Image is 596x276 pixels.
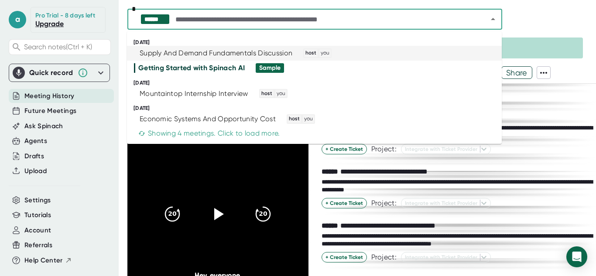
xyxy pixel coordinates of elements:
span: Integrate with Ticket Provider [405,199,487,207]
span: Share [502,65,532,80]
button: Integrate with Ticket Provider [401,144,491,154]
span: host [288,115,301,123]
button: Share [501,66,532,79]
button: Agents [24,136,47,146]
div: Quick record [13,64,106,82]
button: Upload [24,166,47,176]
span: + Create Ticket [325,199,363,207]
button: Settings [24,195,51,205]
span: you [303,115,314,123]
button: Tutorials [24,210,51,220]
div: Getting Started with Spinach AI [138,64,245,72]
span: you [275,90,287,98]
div: Economic Systems And Opportunity Cost [140,115,276,123]
div: Open Intercom Messenger [566,246,587,267]
span: host [260,90,274,98]
span: host [304,49,318,57]
span: + Create Ticket [325,145,363,153]
span: Search notes (Ctrl + K) [24,43,92,51]
button: Referrals [24,240,52,250]
div: Project: [371,145,397,153]
span: you [319,49,331,57]
div: Supply And Demand Fundamentals Discussion [140,49,292,58]
span: Integrate with Ticket Provider [405,145,487,153]
div: Showing 4 meetings. Click to load more. [138,129,280,138]
button: Meeting History [24,91,74,101]
button: Account [24,225,51,235]
button: Help Center [24,256,72,266]
span: a [9,11,26,28]
span: Integrate with Ticket Provider [405,253,487,261]
div: Project: [371,253,397,262]
div: Sample [259,64,281,72]
div: Quick record [29,68,73,77]
button: Integrate with Ticket Provider [401,198,491,208]
button: Integrate with Ticket Provider [401,252,491,262]
span: Help Center [24,256,63,266]
button: + Create Ticket [322,252,367,262]
div: [DATE] [134,80,502,86]
a: Upgrade [35,20,64,28]
button: Future Meetings [24,106,76,116]
span: + Create Ticket [325,253,363,261]
button: + Create Ticket [322,198,367,208]
button: Ask Spinach [24,121,63,131]
button: + Create Ticket [322,144,367,154]
div: Project: [371,199,397,208]
div: Pro Trial - 8 days left [35,12,95,20]
div: [DATE] [134,39,502,46]
button: Drafts [24,151,44,161]
button: Close [487,13,499,25]
div: Mountaintop Internship Interview [140,89,248,98]
div: [DATE] [134,105,502,112]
